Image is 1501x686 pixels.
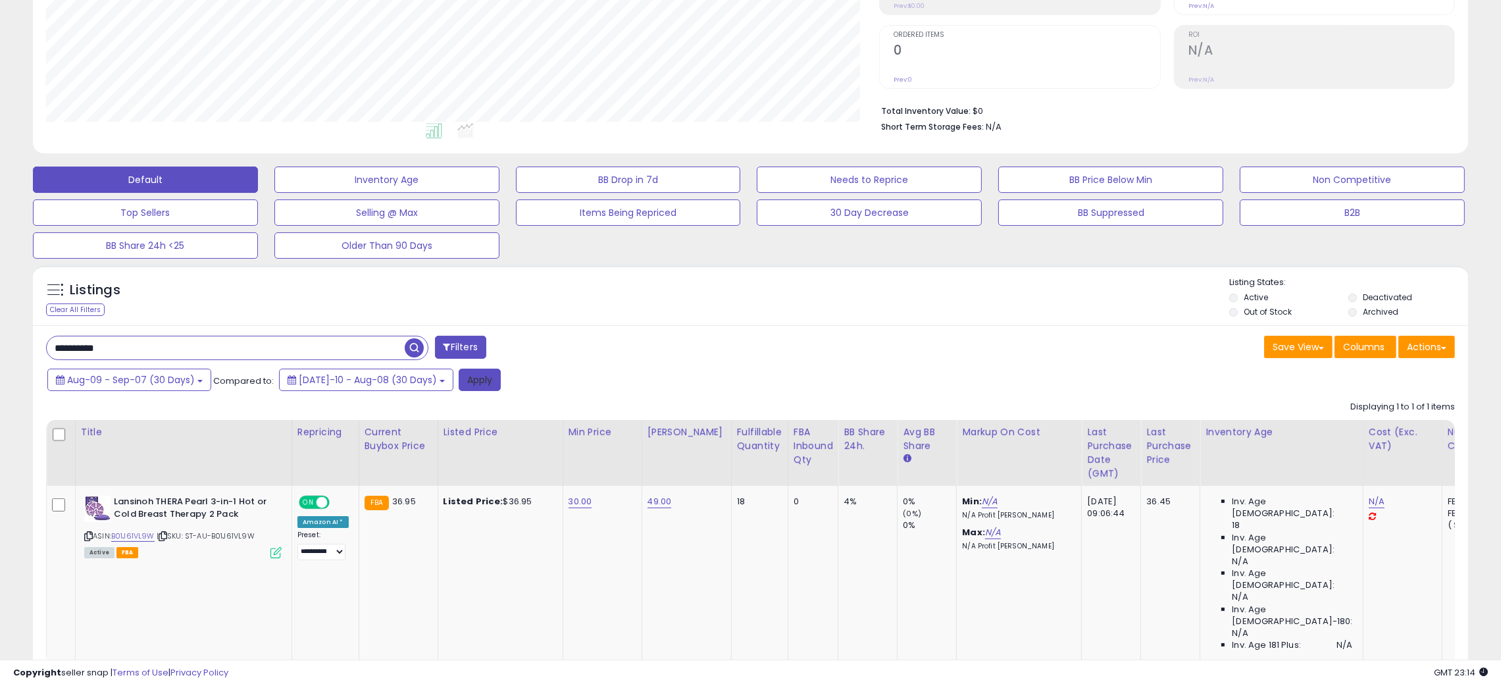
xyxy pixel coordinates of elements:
[84,496,282,557] div: ASIN:
[1369,425,1437,453] div: Cost (Exc. VAT)
[297,516,349,528] div: Amazon AI *
[299,373,437,386] span: [DATE]-10 - Aug-08 (30 Days)
[444,495,503,508] b: Listed Price:
[1146,425,1194,467] div: Last Purchase Price
[1188,76,1214,84] small: Prev: N/A
[569,495,592,508] a: 30.00
[365,425,432,453] div: Current Buybox Price
[962,495,982,508] b: Min:
[737,425,782,453] div: Fulfillable Quantity
[81,425,286,439] div: Title
[1264,336,1333,358] button: Save View
[1240,199,1465,226] button: B2B
[648,495,672,508] a: 49.00
[903,496,956,508] div: 0%
[1350,401,1455,413] div: Displaying 1 to 1 of 1 items
[1232,532,1352,556] span: Inv. Age [DEMOGRAPHIC_DATA]:
[962,526,985,539] b: Max:
[957,420,1082,486] th: The percentage added to the cost of goods (COGS) that forms the calculator for Min & Max prices.
[982,495,998,508] a: N/A
[1244,292,1268,303] label: Active
[1188,43,1454,61] h2: N/A
[1232,567,1352,591] span: Inv. Age [DEMOGRAPHIC_DATA]:
[84,496,111,522] img: 414zV9JxERL._SL40_.jpg
[1229,277,1468,289] p: Listing States:
[881,121,984,132] b: Short Term Storage Fees:
[1232,627,1248,639] span: N/A
[1240,167,1465,193] button: Non Competitive
[459,369,501,391] button: Apply
[757,167,982,193] button: Needs to Reprice
[985,526,1001,539] a: N/A
[881,102,1445,118] li: $0
[1336,639,1352,651] span: N/A
[444,496,553,508] div: $36.95
[1232,639,1301,651] span: Inv. Age 181 Plus:
[794,425,833,467] div: FBA inbound Qty
[300,497,317,508] span: ON
[114,496,274,523] b: Lansinoh THERA Pearl 3-in-1 Hot or Cold Breast Therapy 2 Pack
[13,666,61,679] strong: Copyright
[1363,306,1398,317] label: Archived
[444,425,557,439] div: Listed Price
[274,167,499,193] button: Inventory Age
[881,105,971,117] b: Total Inventory Value:
[279,369,453,391] button: [DATE]-10 - Aug-08 (30 Days)
[392,495,416,508] span: 36.95
[962,425,1076,439] div: Markup on Cost
[1398,336,1455,358] button: Actions
[84,547,114,558] span: All listings currently available for purchase on Amazon
[998,167,1223,193] button: BB Price Below Min
[33,167,258,193] button: Default
[903,453,911,465] small: Avg BB Share.
[903,519,956,531] div: 0%
[435,336,486,359] button: Filters
[1206,425,1357,439] div: Inventory Age
[1363,292,1412,303] label: Deactivated
[998,199,1223,226] button: BB Suppressed
[328,497,349,508] span: OFF
[894,76,912,84] small: Prev: 0
[1369,495,1385,508] a: N/A
[1335,336,1396,358] button: Columns
[1434,666,1488,679] span: 2025-09-9 23:14 GMT
[962,511,1071,520] p: N/A Profit [PERSON_NAME]
[1087,496,1131,519] div: [DATE] 09:06:44
[297,531,349,560] div: Preset:
[648,425,726,439] div: [PERSON_NAME]
[1343,340,1385,354] span: Columns
[1232,591,1248,603] span: N/A
[1448,508,1491,519] div: FBM: 3
[1188,32,1454,39] span: ROI
[1448,425,1496,453] div: Num of Comp.
[116,547,139,558] span: FBA
[297,425,353,439] div: Repricing
[67,373,195,386] span: Aug-09 - Sep-07 (30 Days)
[737,496,778,508] div: 18
[1232,604,1352,627] span: Inv. Age [DEMOGRAPHIC_DATA]-180:
[516,167,741,193] button: BB Drop in 7d
[46,303,105,316] div: Clear All Filters
[1244,306,1292,317] label: Out of Stock
[365,496,389,510] small: FBA
[213,375,274,387] span: Compared to:
[1448,496,1491,508] div: FBA: 3
[894,43,1159,61] h2: 0
[47,369,211,391] button: Aug-09 - Sep-07 (30 Days)
[894,32,1159,39] span: Ordered Items
[1188,2,1214,10] small: Prev: N/A
[33,199,258,226] button: Top Sellers
[903,425,951,453] div: Avg BB Share
[1087,425,1135,481] div: Last Purchase Date (GMT)
[962,542,1071,551] p: N/A Profit [PERSON_NAME]
[569,425,636,439] div: Min Price
[757,199,982,226] button: 30 Day Decrease
[274,232,499,259] button: Older Than 90 Days
[794,496,828,508] div: 0
[157,531,255,541] span: | SKU: ST-AU-B01J61VL9W
[113,666,168,679] a: Terms of Use
[1146,496,1190,508] div: 36.45
[111,531,155,542] a: B01J61VL9W
[170,666,228,679] a: Privacy Policy
[13,667,228,679] div: seller snap | |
